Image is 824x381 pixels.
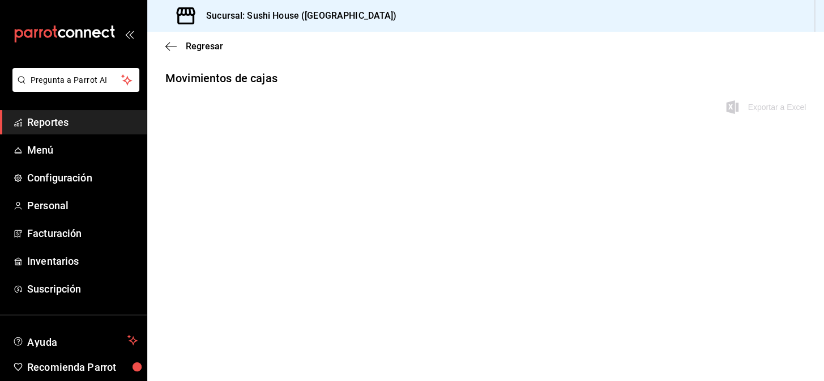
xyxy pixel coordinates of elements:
[27,226,138,241] span: Facturación
[8,82,139,94] a: Pregunta a Parrot AI
[27,253,138,269] span: Inventarios
[197,9,396,23] h3: Sucursal: Sushi House ([GEOGRAPHIC_DATA])
[27,333,123,347] span: Ayuda
[165,70,277,87] div: Movimientos de cajas
[165,41,223,52] button: Regresar
[12,68,139,92] button: Pregunta a Parrot AI
[27,359,138,375] span: Recomienda Parrot
[27,281,138,297] span: Suscripción
[27,115,138,130] span: Reportes
[27,198,138,213] span: Personal
[27,170,138,185] span: Configuración
[186,41,223,52] span: Regresar
[125,29,134,39] button: open_drawer_menu
[27,142,138,158] span: Menú
[31,74,122,86] span: Pregunta a Parrot AI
